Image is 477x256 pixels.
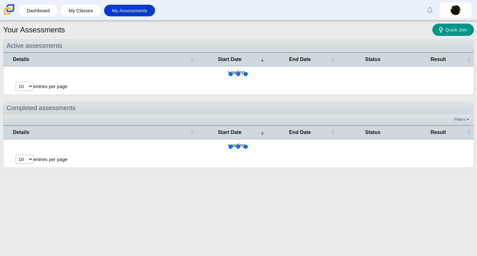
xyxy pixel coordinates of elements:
a: Carmen School of Science & Technology [3,12,16,17]
td: Loading... [3,66,474,78]
span: End Date [270,129,330,136]
span: Result : Activate to sort [467,56,470,63]
a: arden.byrd.GdcbNN [440,3,471,18]
span: End Date : Activate to sort [331,129,335,136]
span: Details [13,56,189,63]
img: Carmen School of Science & Technology [3,3,16,16]
div: Completed assessments [3,102,474,114]
span: Result [411,129,465,136]
span: Result : Activate to sort [467,129,470,136]
a: Filters [453,116,472,123]
div: Active assessments [3,39,474,52]
span: Quick Join [445,27,467,32]
span: Start Date [200,129,259,136]
span: Start Date : Activate to remove sorting [260,56,264,63]
label: entries per page [33,84,67,89]
label: entries per page [33,157,67,162]
span: End Date : Activate to sort [331,56,335,63]
span: Start Date : Activate to remove sorting [260,129,264,136]
a: Alerts [423,3,437,17]
span: Details : Activate to sort [190,56,194,63]
a: My Classes [64,5,98,16]
span: Result [411,56,465,63]
a: Quick Join [432,24,474,36]
h1: Your Assessments [3,25,65,35]
span: Details [13,129,189,136]
span: Details : Activate to sort [190,129,194,136]
span: End Date [270,56,330,63]
span: Start Date [200,56,259,63]
a: My Assessments [107,5,152,16]
a: Dashboard [22,5,54,16]
img: arden.byrd.GdcbNN [451,5,461,15]
td: Loading... [3,139,474,151]
span: Status [341,129,405,136]
span: Status [341,56,405,63]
